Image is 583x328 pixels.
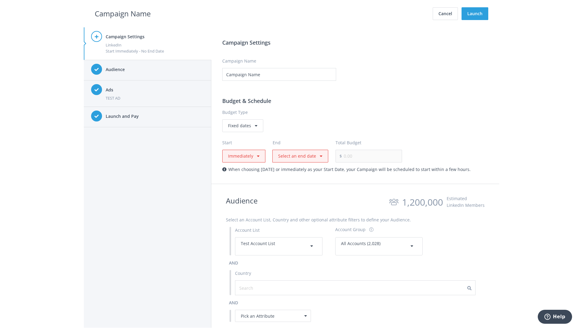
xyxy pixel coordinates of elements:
[222,38,488,47] h3: Campaign Settings
[462,7,488,20] button: Launch
[336,139,361,146] label: Total Budget
[341,241,380,246] span: All Accounts (2,028)
[106,113,204,120] h4: Launch and Pay
[239,285,294,291] input: Search
[433,7,458,20] button: Cancel
[222,109,488,116] label: Budget Type
[226,195,257,209] h2: Audience
[106,42,204,48] div: LinkedIn
[106,33,204,40] h4: Campaign Settings
[235,227,260,234] label: Account List
[222,97,488,105] h3: Budget & Schedule
[226,217,411,223] label: Select an Account List, Country and other optional attribute filters to define your Audience.
[106,66,204,73] h4: Audience
[241,240,317,252] div: Test Account List
[222,139,265,146] p: Start
[447,195,485,209] div: Estimated LinkedIn Members
[336,150,342,162] span: $
[106,87,204,93] h4: Ads
[335,226,366,233] div: Account Group
[273,139,328,146] p: End
[222,150,265,162] button: Immediately
[106,48,204,54] div: Start Immediately - No End Date
[106,95,204,101] div: TEST AD
[222,119,263,132] div: Fixed dates
[235,270,251,277] label: Country
[538,310,572,325] iframe: Opens a widget where you can find more information
[235,310,311,322] div: Pick an Attribute
[402,195,443,209] div: 1,200,000
[341,240,417,252] div: All Accounts (2,028)
[95,8,151,19] h2: Campaign Name
[222,58,256,64] label: Campaign Name
[222,166,488,173] div: When choosing [DATE] or immediately as your Start Date, your Campaign will be scheduled to start ...
[229,260,238,266] span: and
[272,150,328,162] button: Select an end date
[229,300,238,306] span: and
[241,241,275,246] span: Test Account List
